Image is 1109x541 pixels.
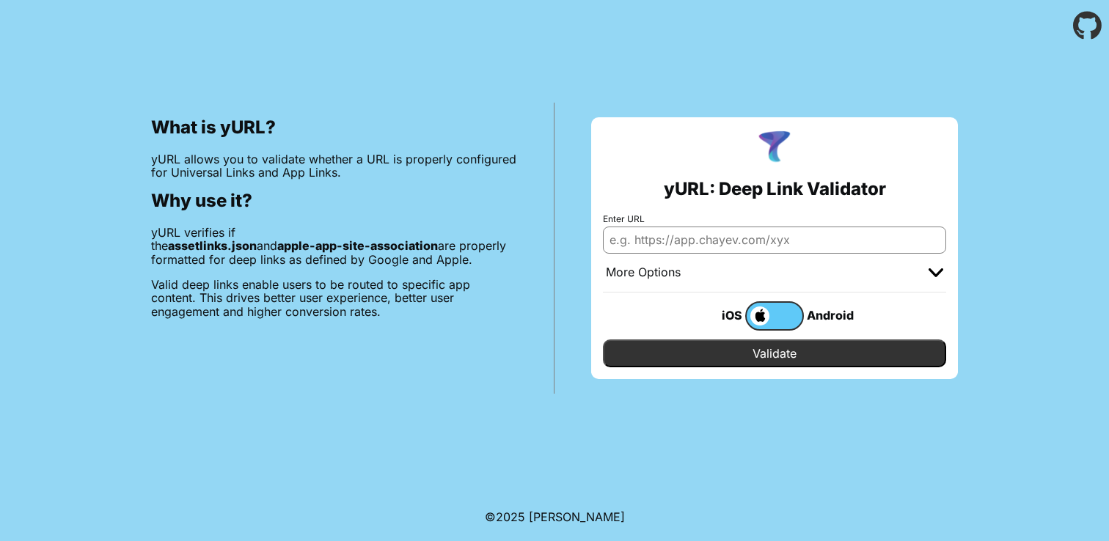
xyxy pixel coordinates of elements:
[151,117,517,138] h2: What is yURL?
[687,306,745,325] div: iOS
[496,509,525,524] span: 2025
[151,226,517,266] p: yURL verifies if the and are properly formatted for deep links as defined by Google and Apple.
[606,265,681,280] div: More Options
[603,214,946,224] label: Enter URL
[664,179,886,199] h2: yURL: Deep Link Validator
[804,306,863,325] div: Android
[151,191,517,211] h2: Why use it?
[603,227,946,253] input: e.g. https://app.chayev.com/xyx
[277,238,438,253] b: apple-app-site-association
[168,238,257,253] b: assetlinks.json
[151,152,517,180] p: yURL allows you to validate whether a URL is properly configured for Universal Links and App Links.
[151,278,517,318] p: Valid deep links enable users to be routed to specific app content. This drives better user exper...
[929,268,943,277] img: chevron
[485,493,625,541] footer: ©
[603,339,946,367] input: Validate
[755,129,794,167] img: yURL Logo
[529,509,625,524] a: Michael Ibragimchayev's Personal Site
